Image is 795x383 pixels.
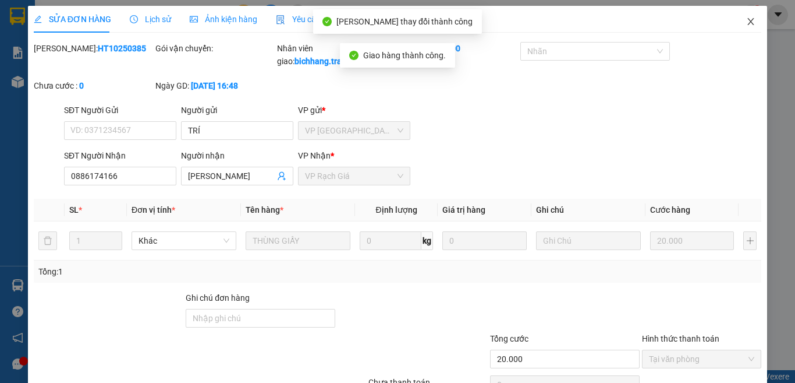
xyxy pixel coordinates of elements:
span: kg [421,231,433,250]
input: Ghi chú đơn hàng [186,309,335,328]
div: Tổng: 1 [38,265,308,278]
span: Cước hàng [650,205,690,215]
span: VP Hà Tiên [305,122,403,139]
span: Tổng cước [490,334,528,343]
div: Chưa cước : [34,79,153,92]
div: VP gửi [298,104,410,117]
span: SL [69,205,79,215]
span: VP Rạch Giá [305,167,403,185]
b: HT10250385 [98,44,146,53]
input: 0 [650,231,734,250]
span: Định lượng [375,205,417,215]
label: Ghi chú đơn hàng [186,293,250,303]
span: Đơn vị tính [132,205,175,215]
span: Giao hàng thành công. [363,51,446,60]
span: check-circle [322,17,332,26]
div: Ngày GD: [155,79,275,92]
input: Ghi Chú [536,231,641,250]
span: picture [190,15,198,23]
span: clock-circle [130,15,138,23]
input: VD: Bàn, Ghế [246,231,350,250]
span: SỬA ĐƠN HÀNG [34,15,111,24]
span: user-add [277,171,286,181]
span: Yêu cầu xuất hóa đơn điện tử [276,15,399,24]
span: Lịch sử [130,15,171,24]
b: [DATE] 16:48 [191,81,238,90]
span: [PERSON_NAME] thay đổi thành công [336,17,473,26]
button: Close [734,6,767,38]
span: check-circle [349,51,359,60]
div: Nhân viên giao: [277,42,396,68]
span: Tên hàng [246,205,283,215]
button: delete [38,231,57,250]
div: SĐT Người Nhận [64,149,176,162]
b: 0 [79,81,84,90]
div: Cước rồi : [399,42,518,55]
span: Ảnh kiện hàng [190,15,257,24]
input: 0 [442,231,526,250]
img: icon [276,15,285,24]
label: Hình thức thanh toán [642,334,719,343]
div: Người gửi [181,104,293,117]
div: Gói vận chuyển: [155,42,275,55]
span: Tại văn phòng [649,350,754,368]
span: Giá trị hàng [442,205,485,215]
div: Người nhận [181,149,293,162]
th: Ghi chú [531,199,645,222]
span: Khác [139,232,229,250]
span: close [746,17,755,26]
b: bichhang.trangngocphat [294,57,386,66]
div: SĐT Người Gửi [64,104,176,117]
button: plus [743,231,757,250]
div: [PERSON_NAME]: [34,42,153,55]
span: VP Nhận [298,151,331,160]
span: edit [34,15,42,23]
